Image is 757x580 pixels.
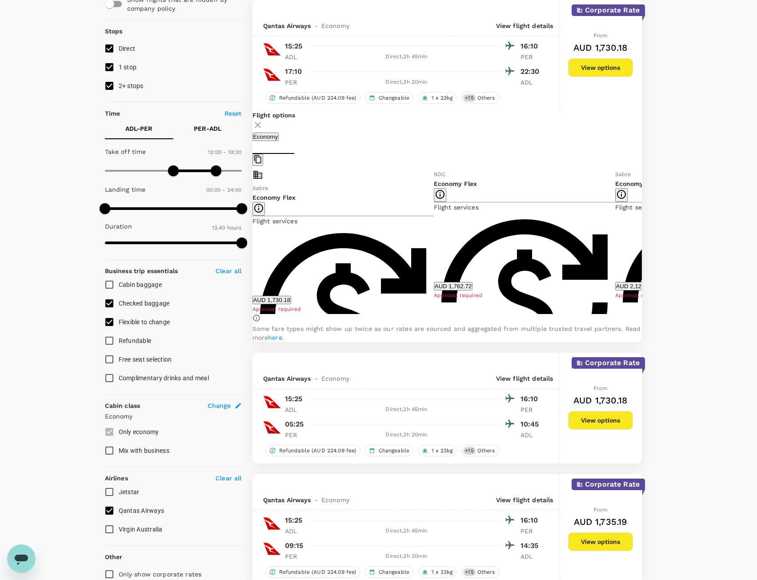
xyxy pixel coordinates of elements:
p: 05:25 [285,419,304,430]
p: Corporate Rate [585,479,640,490]
div: Changeable [365,92,414,104]
span: Refundable (AUD 224.09 fee) [276,568,360,576]
iframe: Button to launch messaging window [7,544,36,573]
span: Flexible to change [119,318,170,326]
span: Mix with business [119,447,169,454]
p: 09:15 [285,540,304,551]
div: Refundable (AUD 224.09 fee) [265,92,360,104]
span: Flight services [252,217,297,225]
p: Economy Flex [252,193,434,202]
div: 1 x 23kg [418,92,457,104]
button: AUD 1,762.72 [434,282,473,290]
span: Virgin Australia [119,526,163,533]
img: QF [263,40,281,58]
span: Qantas Airways [263,495,311,504]
p: 10:45 [521,419,543,430]
span: + 15 [463,94,475,102]
p: Clear all [216,266,241,275]
span: Flight services [615,204,660,211]
strong: Airlines [105,475,128,482]
strong: Business trip essentials [105,267,178,274]
p: PER [285,78,307,87]
span: 2+ stops [119,82,144,89]
span: From [593,32,607,39]
img: QF [263,66,281,84]
img: QF [263,540,281,558]
p: PER [521,52,543,61]
img: QF [263,393,281,411]
span: Others [474,94,499,102]
span: Changeable [375,568,413,576]
div: Refundable (AUD 224.09 fee) [265,566,360,578]
img: QF [263,419,281,436]
p: Only show corporate rates [119,570,202,579]
span: Qantas Airways [263,374,311,383]
span: Refundable (AUD 224.09 fee) [276,447,360,455]
strong: Stops [105,28,123,35]
span: Economy [321,21,349,30]
p: View flight details [496,21,553,30]
div: +15Others [461,92,499,104]
span: Cabin baggage [119,281,162,288]
h6: AUD 1,735.19 [574,515,627,529]
p: Some fare types might show up twice as our rates are sourced and aggregated from multiple trusted... [252,324,642,342]
button: View options [568,58,633,77]
span: 13.40 hours [212,225,242,231]
h6: AUD 1,730.18 [573,40,627,55]
div: +15Others [461,445,499,456]
div: Direct , 3h 20min [312,552,501,561]
div: Refundable (AUD 224.09 fee) [265,445,360,456]
span: Approval required [252,306,301,312]
p: Duration [105,222,132,231]
p: PER [521,527,543,536]
span: Free seat selection [119,356,172,363]
h6: AUD 1,730.18 [573,393,627,407]
span: + 15 [463,447,475,455]
p: ADL [521,431,543,439]
p: Reset [224,109,242,118]
p: ADL [285,405,307,414]
span: Checked baggage [119,300,170,307]
span: Change [208,401,231,410]
div: 1 x 23kg [418,445,457,456]
p: 22:30 [521,66,543,77]
div: Direct , 3h 20min [312,431,501,439]
p: 15:25 [285,515,303,526]
p: Corporate Rate [585,5,640,16]
p: ADL [285,527,307,536]
span: Approval required [615,292,664,298]
p: Economy Flex [434,179,615,188]
span: Refundable [119,337,152,344]
span: Qantas Airways [263,21,311,30]
p: PER - ADL [194,124,221,133]
span: Qantas Airways [119,507,164,514]
span: Economy [321,374,349,383]
span: From [593,507,607,513]
span: Only economy [119,428,159,435]
p: PER [521,405,543,414]
div: Direct , 2h 45min [312,527,501,536]
p: 16:10 [521,394,543,404]
span: Approval required [434,292,483,298]
p: Economy [105,412,242,421]
span: Complimentary drinks and meal [119,375,209,382]
button: AUD 2,126.33 [615,282,654,290]
p: 15:25 [285,394,303,404]
p: PER [285,431,307,439]
p: View flight details [496,495,553,504]
p: ADL - PER [125,124,152,133]
span: From [593,385,607,391]
p: 14:35 [521,540,543,551]
span: Others [474,568,499,576]
div: Direct , 2h 45min [312,52,501,61]
span: Direct [119,45,136,52]
p: Flight options [252,111,642,120]
div: +15Others [461,566,499,578]
p: 17:10 [285,66,302,77]
p: 16:10 [521,41,543,52]
span: 12:00 - 19:30 [208,149,242,155]
img: QF [263,515,281,532]
strong: Cabin class [105,402,140,409]
button: AUD 1,730.18 [252,296,292,304]
p: Corporate Rate [585,358,640,368]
